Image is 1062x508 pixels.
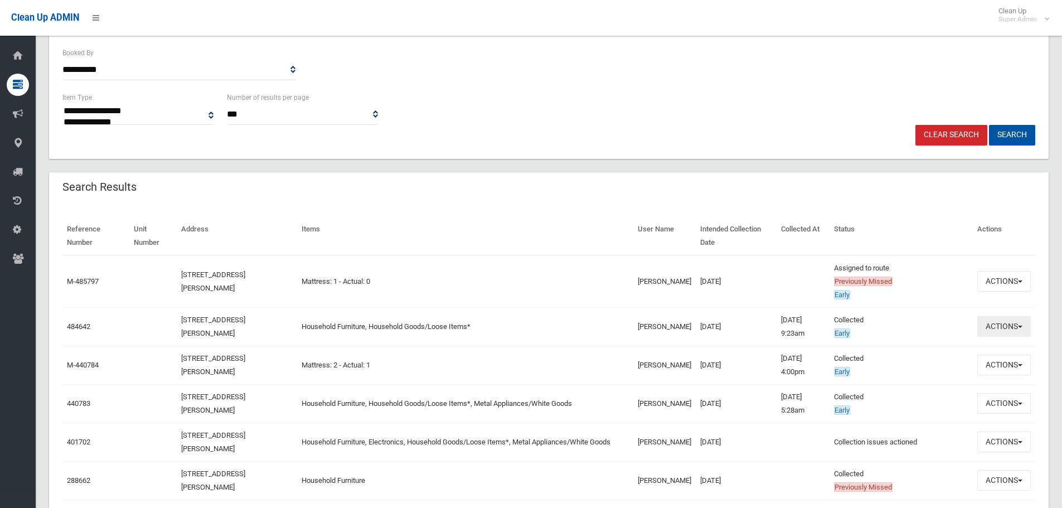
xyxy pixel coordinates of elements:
[977,432,1031,452] button: Actions
[633,346,696,384] td: [PERSON_NAME]
[62,47,94,59] label: Booked By
[696,307,777,346] td: [DATE]
[181,354,245,376] a: [STREET_ADDRESS][PERSON_NAME]
[830,217,973,255] th: Status
[977,271,1031,292] button: Actions
[297,423,633,461] td: Household Furniture, Electronics, Household Goods/Loose Items*, Metal Appliances/White Goods
[67,399,90,408] a: 440783
[177,217,297,255] th: Address
[297,255,633,308] td: Mattress: 1 - Actual: 0
[297,307,633,346] td: Household Furniture, Household Goods/Loose Items*
[297,461,633,500] td: Household Furniture
[297,346,633,384] td: Mattress: 2 - Actual: 1
[633,384,696,423] td: [PERSON_NAME]
[777,384,830,423] td: [DATE] 5:28am
[696,384,777,423] td: [DATE]
[67,277,99,286] a: M-485797
[993,7,1048,23] span: Clean Up
[830,384,973,423] td: Collected
[633,255,696,308] td: [PERSON_NAME]
[67,322,90,331] a: 484642
[62,217,129,255] th: Reference Number
[977,393,1031,414] button: Actions
[834,277,893,286] span: Previously Missed
[696,217,777,255] th: Intended Collection Date
[297,217,633,255] th: Items
[777,346,830,384] td: [DATE] 4:00pm
[62,91,92,104] label: Item Type
[696,423,777,461] td: [DATE]
[834,405,850,415] span: Early
[777,307,830,346] td: [DATE] 9:23am
[297,384,633,423] td: Household Furniture, Household Goods/Loose Items*, Metal Appliances/White Goods
[977,470,1031,491] button: Actions
[227,91,309,104] label: Number of results per page
[777,217,830,255] th: Collected At
[830,423,973,461] td: Collection issues actioned
[830,461,973,500] td: Collected
[830,255,973,308] td: Assigned to route
[67,476,90,485] a: 288662
[49,176,150,198] header: Search Results
[830,346,973,384] td: Collected
[633,307,696,346] td: [PERSON_NAME]
[696,255,777,308] td: [DATE]
[129,217,177,255] th: Unit Number
[696,461,777,500] td: [DATE]
[181,316,245,337] a: [STREET_ADDRESS][PERSON_NAME]
[67,361,99,369] a: M-440784
[181,470,245,491] a: [STREET_ADDRESS][PERSON_NAME]
[977,355,1031,375] button: Actions
[181,270,245,292] a: [STREET_ADDRESS][PERSON_NAME]
[915,125,987,146] a: Clear Search
[633,217,696,255] th: User Name
[977,316,1031,337] button: Actions
[633,423,696,461] td: [PERSON_NAME]
[973,217,1035,255] th: Actions
[834,482,893,492] span: Previously Missed
[834,367,850,376] span: Early
[834,328,850,338] span: Early
[998,15,1037,23] small: Super Admin
[633,461,696,500] td: [PERSON_NAME]
[11,12,79,23] span: Clean Up ADMIN
[181,393,245,414] a: [STREET_ADDRESS][PERSON_NAME]
[181,431,245,453] a: [STREET_ADDRESS][PERSON_NAME]
[67,438,90,446] a: 401702
[989,125,1035,146] button: Search
[830,307,973,346] td: Collected
[696,346,777,384] td: [DATE]
[834,290,850,299] span: Early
